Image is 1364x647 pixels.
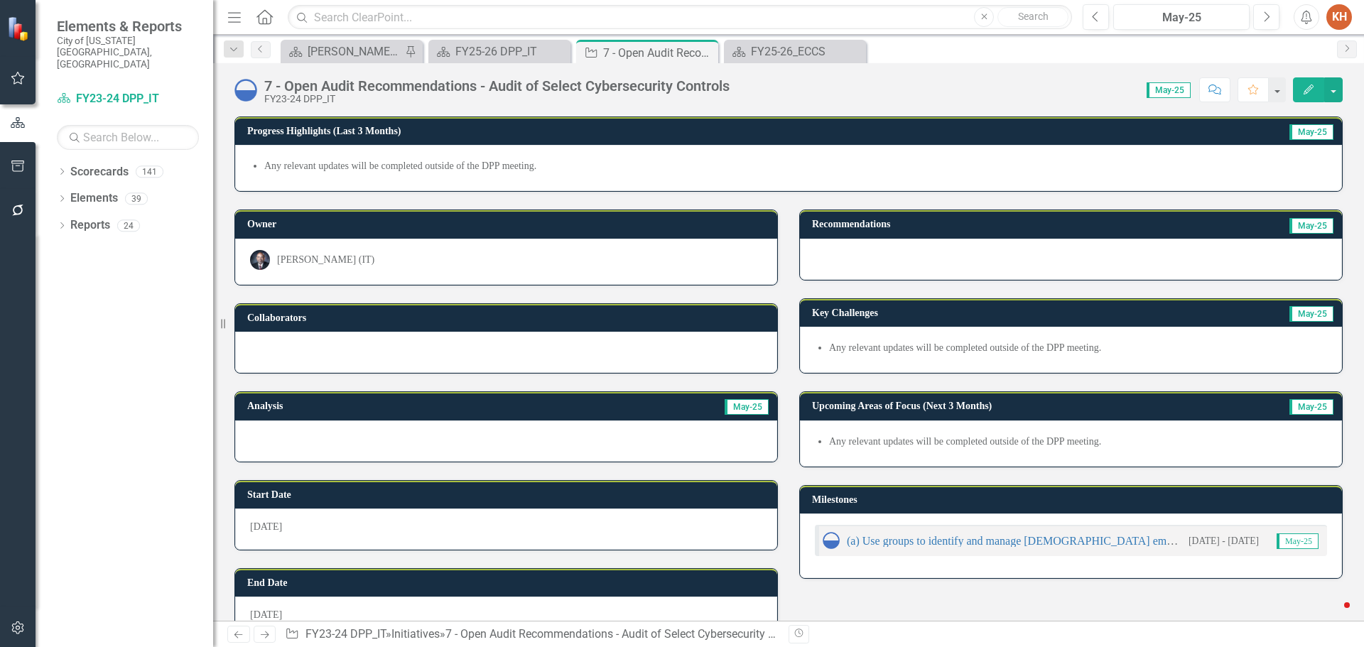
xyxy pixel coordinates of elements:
div: [PERSON_NAME] (IT) [277,253,374,267]
a: Initiatives [391,627,440,641]
div: » » [285,626,778,643]
img: In Progress [234,79,257,102]
a: FY25-26 DPP_IT [432,43,567,60]
span: May-25 [1289,306,1333,322]
span: May-25 [1289,218,1333,234]
h3: Recommendations [812,219,1143,229]
span: [DATE] [250,521,282,532]
h3: Milestones [812,494,1335,505]
h3: Progress Highlights (Last 3 Months) [247,126,1087,136]
h3: Owner [247,219,770,229]
div: FY23-24 DPP_IT [264,94,730,104]
span: May-25 [725,399,769,415]
button: KH [1326,4,1352,30]
h3: Upcoming Areas of Focus (Next 3 Months) [812,401,1230,411]
h3: Start Date [247,489,770,500]
span: May-25 [1147,82,1191,98]
iframe: Intercom live chat [1316,599,1350,633]
button: May-25 [1113,4,1250,30]
span: [DATE] [250,609,282,620]
img: Peter Wallace [250,250,270,270]
button: Search [997,7,1068,27]
a: Elements [70,190,118,207]
div: FY25-26 DPP_IT [455,43,567,60]
a: FY23-24 DPP_IT [57,91,199,107]
small: City of [US_STATE][GEOGRAPHIC_DATA], [GEOGRAPHIC_DATA] [57,35,199,70]
li: Any relevant updates will be completed outside of the DPP meeting. [829,341,1327,355]
span: Elements & Reports [57,18,199,35]
span: May-25 [1277,533,1319,549]
span: May-25 [1289,124,1333,140]
li: Any relevant updates will be completed outside of the DPP meeting. [264,159,1327,173]
a: FY25-26_ECCS [727,43,862,60]
div: 39 [125,192,148,205]
div: 24 [117,219,140,232]
input: Search ClearPoint... [288,5,1072,30]
h3: Analysis [247,401,478,411]
span: May-25 [1289,399,1333,415]
a: FY23-24 DPP_IT [305,627,386,641]
div: FY25-26_ECCS [751,43,862,60]
div: 7 - Open Audit Recommendations - Audit of Select Cybersecurity Controls [264,78,730,94]
div: 141 [136,165,163,178]
a: Reports [70,217,110,234]
a: Scorecards [70,164,129,180]
small: [DATE] - [DATE] [1189,534,1259,548]
h3: Key Challenges [812,308,1122,318]
img: In Progress [823,532,840,549]
img: ClearPoint Strategy [7,16,32,41]
input: Search Below... [57,125,199,150]
div: May-25 [1118,9,1245,26]
div: 7 - Open Audit Recommendations - Audit of Select Cybersecurity Controls [603,44,715,62]
span: Search [1018,11,1049,22]
div: 7 - Open Audit Recommendations - Audit of Select Cybersecurity Controls [445,627,810,641]
a: (a) Use groups to identify and manage [DEMOGRAPHIC_DATA] employees [847,535,1201,547]
h3: Collaborators [247,312,770,323]
div: [PERSON_NAME]'s Home [308,43,401,60]
li: Any relevant updates will be completed outside of the DPP meeting. [829,435,1327,449]
a: [PERSON_NAME]'s Home [284,43,401,60]
h3: End Date [247,577,770,588]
